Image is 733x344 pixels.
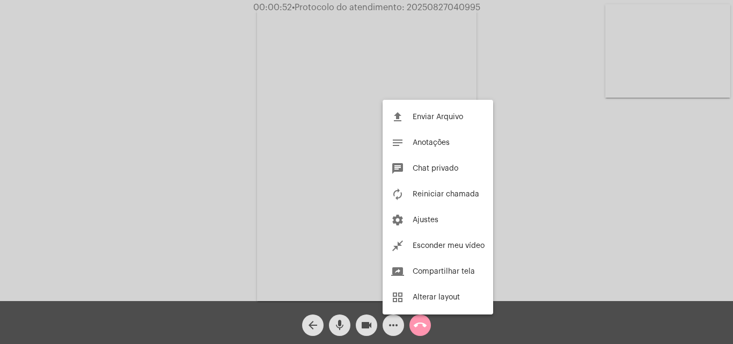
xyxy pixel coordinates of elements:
span: Ajustes [413,216,438,224]
mat-icon: settings [391,214,404,226]
span: Enviar Arquivo [413,113,463,121]
span: Compartilhar tela [413,268,475,275]
mat-icon: notes [391,136,404,149]
mat-icon: screen_share [391,265,404,278]
mat-icon: close_fullscreen [391,239,404,252]
mat-icon: file_upload [391,111,404,123]
span: Alterar layout [413,294,460,301]
span: Chat privado [413,165,458,172]
mat-icon: chat [391,162,404,175]
span: Anotações [413,139,450,147]
mat-icon: autorenew [391,188,404,201]
span: Esconder meu vídeo [413,242,485,250]
mat-icon: grid_view [391,291,404,304]
span: Reiniciar chamada [413,191,479,198]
